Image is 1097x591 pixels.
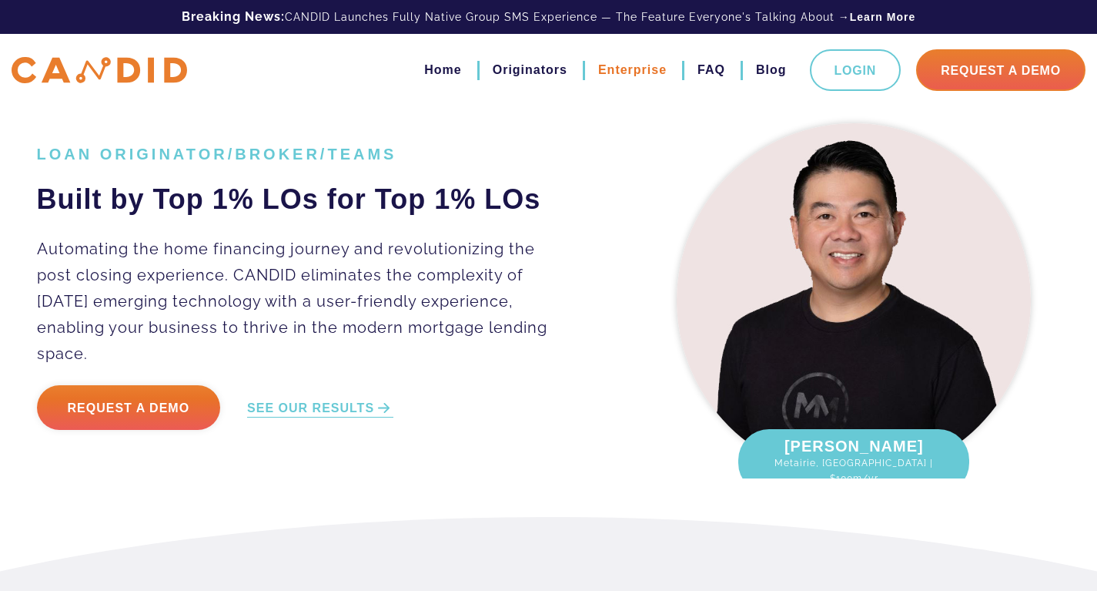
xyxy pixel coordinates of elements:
[738,429,969,494] div: [PERSON_NAME]
[697,57,725,83] a: FAQ
[493,57,567,83] a: Originators
[756,57,787,83] a: Blog
[37,236,570,367] p: Automating the home financing journey and revolutionizing the post closing experience. CANDID eli...
[37,385,221,430] a: Request a Demo
[182,9,285,24] b: Breaking News:
[424,57,461,83] a: Home
[850,9,915,25] a: Learn More
[247,400,393,418] a: SEE OUR RESULTS
[37,182,570,217] h2: Built by Top 1% LOs for Top 1% LOs
[754,455,954,486] span: Metairie, [GEOGRAPHIC_DATA] | $100m/yr
[916,49,1085,91] a: Request A Demo
[37,145,570,163] h1: LOAN ORIGINATOR/BROKER/TEAMS
[677,123,1031,478] img: Hung-Le
[12,57,187,84] img: CANDID APP
[598,57,667,83] a: Enterprise
[810,49,901,91] a: Login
